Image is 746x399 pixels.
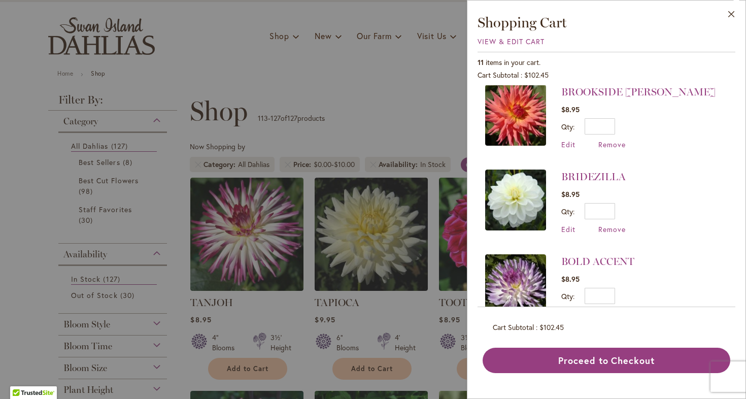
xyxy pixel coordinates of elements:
span: 11 [478,57,484,67]
a: BROOKSIDE CHERI [485,85,546,149]
a: Remove [598,224,626,234]
span: items in your cart. [486,57,540,67]
img: BRIDEZILLA [485,170,546,230]
span: $102.45 [524,70,549,80]
span: Cart Subtotal [478,70,519,80]
span: New [315,30,331,41]
span: $8.95 [561,105,580,114]
span: Shopping Cart [478,14,567,31]
span: Cart Subtotal [493,322,534,332]
a: Edit [561,224,575,234]
label: Qty [561,122,574,131]
span: $102.45 [539,322,564,332]
label: Qty [561,291,574,301]
span: Visit Us [417,30,447,41]
iframe: Launch Accessibility Center [8,363,36,391]
label: Qty [561,207,574,216]
img: BROOKSIDE CHERI [485,85,546,146]
img: BOLD ACCENT [485,254,546,315]
a: BRIDEZILLA [485,170,546,234]
span: Remove [598,140,626,149]
button: Proceed to Checkout [483,348,730,373]
a: BOLD ACCENT [561,255,634,268]
a: BRIDEZILLA [561,171,626,183]
a: Edit [561,140,575,149]
a: BOLD ACCENT [485,254,546,319]
span: Our Farm [357,30,391,41]
span: Shop [269,30,289,41]
a: View & Edit Cart [478,37,545,46]
span: $8.95 [561,189,580,199]
span: $8.95 [561,274,580,284]
a: BROOKSIDE [PERSON_NAME] [561,86,716,98]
